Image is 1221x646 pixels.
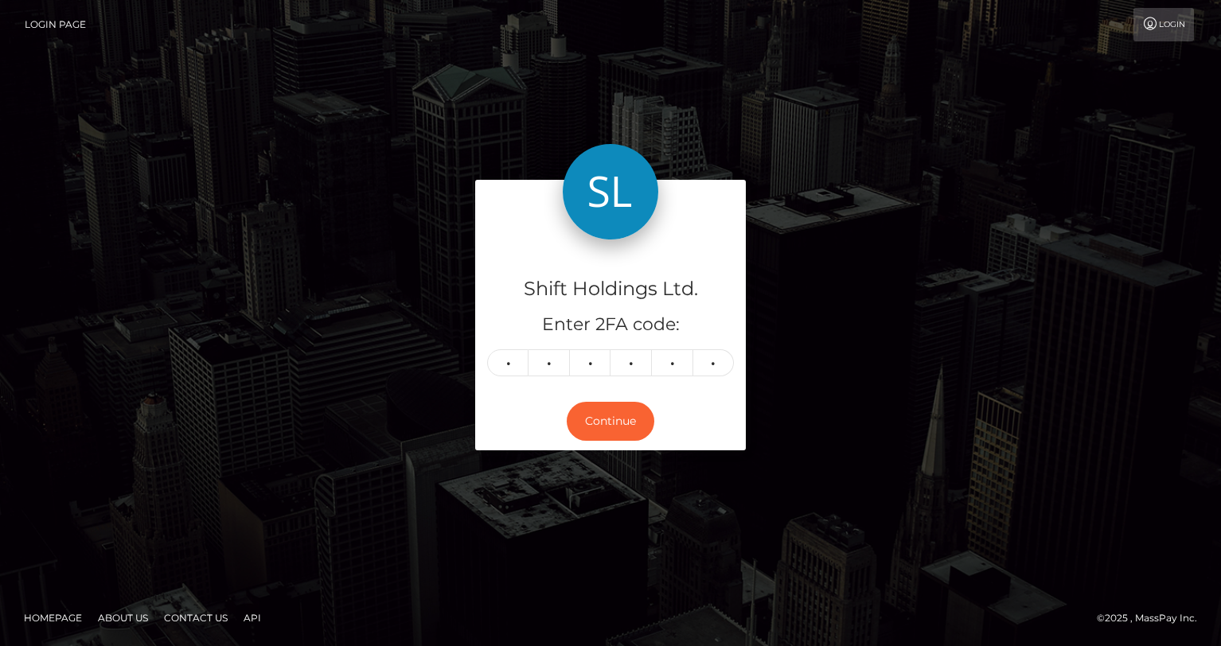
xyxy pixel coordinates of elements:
a: API [237,605,267,630]
h4: Shift Holdings Ltd. [487,275,734,303]
a: Contact Us [158,605,234,630]
a: About Us [92,605,154,630]
img: Shift Holdings Ltd. [563,144,658,239]
button: Continue [567,402,654,441]
a: Login [1133,8,1194,41]
h5: Enter 2FA code: [487,313,734,337]
a: Homepage [18,605,88,630]
div: © 2025 , MassPay Inc. [1097,609,1209,627]
a: Login Page [25,8,86,41]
